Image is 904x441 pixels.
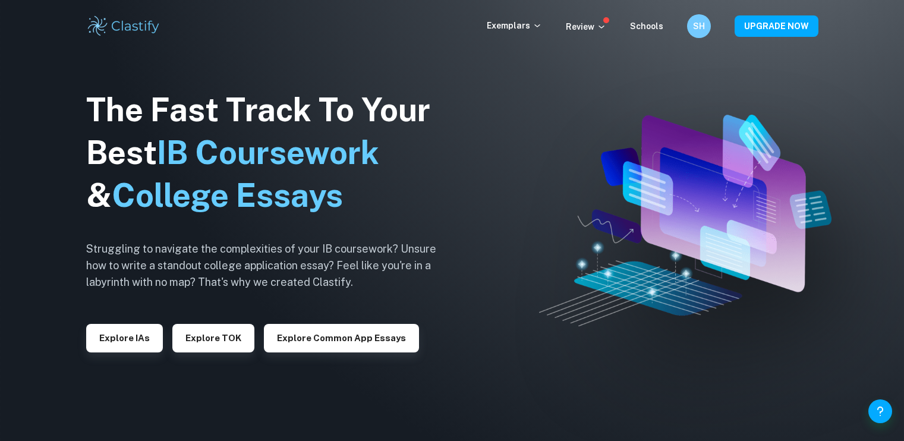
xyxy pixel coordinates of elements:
button: Explore IAs [86,324,163,352]
img: Clastify hero [539,115,832,326]
button: Explore TOK [172,324,254,352]
a: Explore TOK [172,332,254,343]
p: Review [566,20,606,33]
img: Clastify logo [86,14,162,38]
button: Help and Feedback [868,399,892,423]
span: IB Coursework [157,134,379,171]
button: UPGRADE NOW [735,15,818,37]
h6: Struggling to navigate the complexities of your IB coursework? Unsure how to write a standout col... [86,241,455,291]
h1: The Fast Track To Your Best & [86,89,455,217]
button: SH [687,14,711,38]
p: Exemplars [487,19,542,32]
a: Schools [630,21,663,31]
button: Explore Common App essays [264,324,419,352]
a: Explore Common App essays [264,332,419,343]
a: Explore IAs [86,332,163,343]
h6: SH [692,20,705,33]
span: College Essays [112,177,343,214]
